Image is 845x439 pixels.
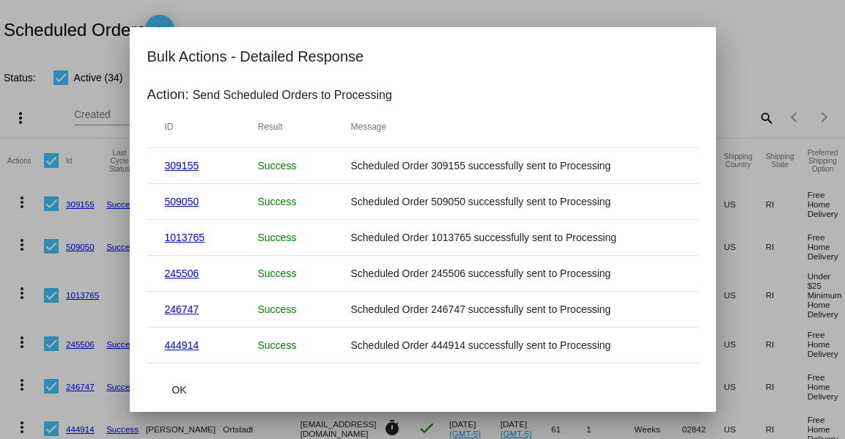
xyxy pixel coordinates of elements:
[147,377,212,403] button: Close dialog
[193,89,392,102] p: Send Scheduled Orders to Processing
[165,339,199,351] a: 444914
[165,232,205,243] a: 1013765
[258,196,351,207] p: Success
[165,196,199,207] a: 509050
[171,384,186,396] span: OK
[351,122,681,132] mat-header-cell: Message
[351,303,681,315] mat-cell: Scheduled Order 246747 successfully sent to Processing
[147,86,189,103] h3: Action:
[351,232,681,243] mat-cell: Scheduled Order 1013765 successfully sent to Processing
[165,160,199,171] a: 309155
[258,232,351,243] p: Success
[165,122,258,132] mat-header-cell: ID
[351,196,681,207] mat-cell: Scheduled Order 509050 successfully sent to Processing
[351,160,681,171] mat-cell: Scheduled Order 309155 successfully sent to Processing
[165,268,199,279] a: 245506
[351,339,681,351] mat-cell: Scheduled Order 444914 successfully sent to Processing
[147,45,698,68] h2: Bulk Actions - Detailed Response
[258,160,351,171] p: Success
[258,122,351,132] mat-header-cell: Result
[165,303,199,315] a: 246747
[258,268,351,279] p: Success
[258,339,351,351] p: Success
[258,303,351,315] p: Success
[351,268,681,279] mat-cell: Scheduled Order 245506 successfully sent to Processing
